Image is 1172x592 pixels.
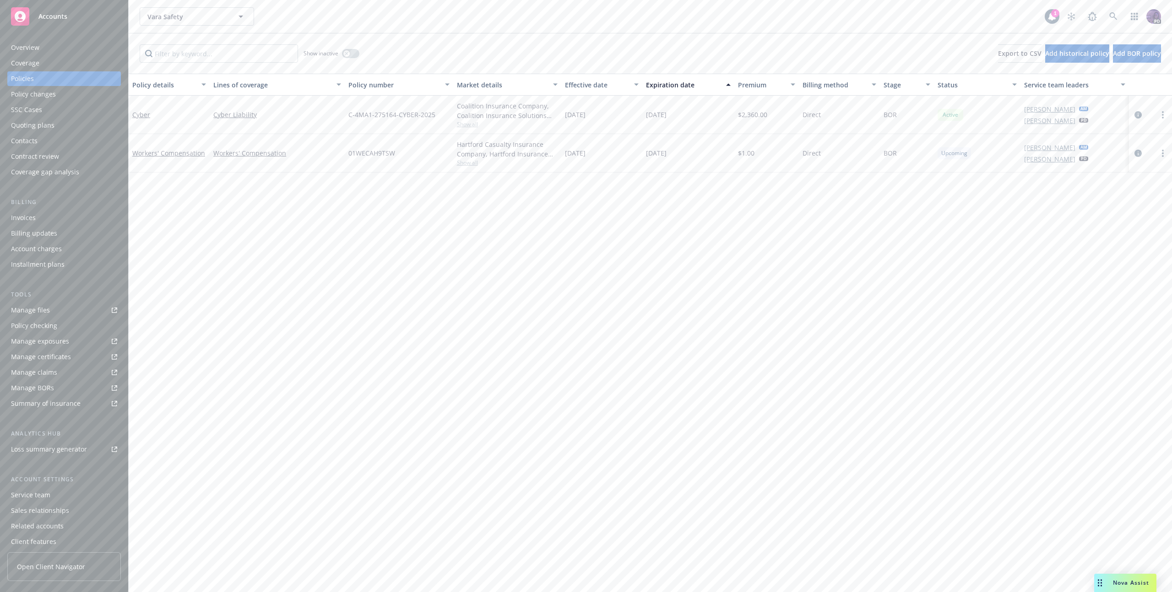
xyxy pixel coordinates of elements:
button: Effective date [561,74,642,96]
a: Policy changes [7,87,121,102]
div: Sales relationships [11,503,69,518]
span: Add BOR policy [1113,49,1161,58]
a: Summary of insurance [7,396,121,411]
a: Sales relationships [7,503,121,518]
div: SSC Cases [11,102,42,117]
a: [PERSON_NAME] [1024,104,1075,114]
div: Policy changes [11,87,56,102]
a: Cyber Liability [213,110,341,119]
div: Service team leaders [1024,80,1115,90]
div: Billing updates [11,226,57,241]
a: Coverage gap analysis [7,165,121,179]
a: Manage BORs [7,381,121,395]
div: Contract review [11,149,59,164]
a: Stop snowing [1062,7,1080,26]
a: Workers' Compensation [213,148,341,158]
span: [DATE] [565,110,586,119]
div: Lines of coverage [213,80,331,90]
a: Accounts [7,4,121,29]
button: Nova Assist [1094,574,1156,592]
a: Invoices [7,210,121,225]
a: Related accounts [7,519,121,533]
div: Stage [884,80,920,90]
a: Cyber [132,110,150,119]
input: Filter by keyword... [140,44,298,63]
span: Add historical policy [1045,49,1109,58]
a: Manage certificates [7,350,121,364]
div: Status [938,80,1007,90]
a: Billing updates [7,226,121,241]
a: [PERSON_NAME] [1024,116,1075,125]
span: $1.00 [738,148,754,158]
div: Expiration date [646,80,721,90]
a: Search [1104,7,1123,26]
span: Nova Assist [1113,579,1149,587]
a: Client features [7,534,121,549]
a: Service team [7,488,121,502]
a: Overview [7,40,121,55]
img: photo [1146,9,1161,24]
div: Analytics hub [7,429,121,438]
button: Add BOR policy [1113,44,1161,63]
div: Coalition Insurance Company, Coalition Insurance Solutions (Carrier) [457,101,558,120]
button: Status [934,74,1020,96]
span: Show inactive [304,49,338,57]
div: Manage certificates [11,350,71,364]
a: more [1157,109,1168,120]
a: SSC Cases [7,102,121,117]
div: Coverage [11,56,39,70]
div: 1 [1051,9,1059,17]
div: Client features [11,534,56,549]
div: Billing method [803,80,866,90]
div: Installment plans [11,257,65,272]
div: Hartford Casualty Insurance Company, Hartford Insurance Group [457,140,558,159]
a: circleInformation [1133,148,1144,159]
button: Premium [734,74,799,96]
button: Export to CSV [998,44,1042,63]
button: Policy details [129,74,210,96]
a: Manage files [7,303,121,318]
button: Market details [453,74,561,96]
button: Policy number [345,74,453,96]
button: Service team leaders [1020,74,1129,96]
button: Vara Safety [140,7,254,26]
div: Manage files [11,303,50,318]
div: Premium [738,80,786,90]
a: Contract review [7,149,121,164]
div: Drag to move [1094,574,1106,592]
span: Direct [803,110,821,119]
span: BOR [884,110,897,119]
span: Active [941,111,960,119]
span: C-4MA1-275164-CYBER-2025 [348,110,435,119]
span: [DATE] [565,148,586,158]
span: BOR [884,148,897,158]
a: Report a Bug [1083,7,1101,26]
a: Contacts [7,134,121,148]
span: Export to CSV [998,49,1042,58]
span: 01WECAH9TSW [348,148,395,158]
div: Invoices [11,210,36,225]
button: Lines of coverage [210,74,345,96]
div: Account settings [7,475,121,484]
span: Show all [457,120,558,128]
a: Workers' Compensation [132,149,205,157]
div: Policy details [132,80,196,90]
div: Account charges [11,242,62,256]
div: Manage exposures [11,334,69,349]
a: Manage claims [7,365,121,380]
div: Coverage gap analysis [11,165,79,179]
a: [PERSON_NAME] [1024,143,1075,152]
span: [DATE] [646,148,667,158]
span: Accounts [38,13,67,20]
div: Policy number [348,80,439,90]
a: [PERSON_NAME] [1024,154,1075,164]
span: Direct [803,148,821,158]
a: Switch app [1125,7,1144,26]
a: Manage exposures [7,334,121,349]
span: Open Client Navigator [17,562,85,571]
button: Add historical policy [1045,44,1109,63]
div: Related accounts [11,519,64,533]
div: Effective date [565,80,629,90]
button: Stage [880,74,934,96]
